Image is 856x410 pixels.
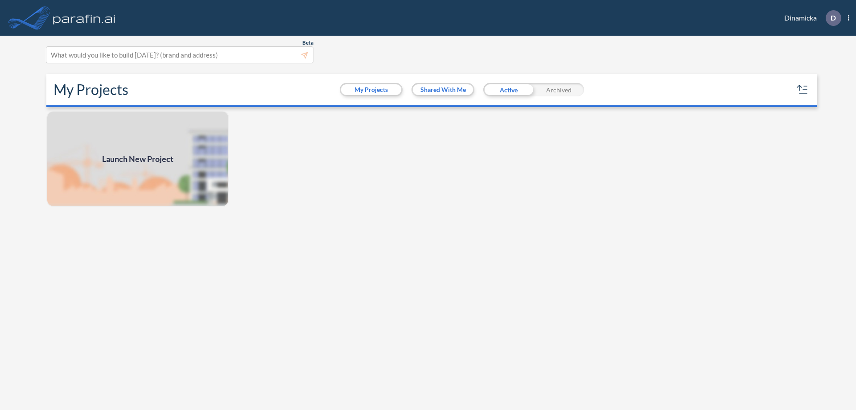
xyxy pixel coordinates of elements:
[831,14,836,22] p: D
[46,111,229,207] a: Launch New Project
[771,10,849,26] div: Dinamicka
[483,83,534,96] div: Active
[102,153,173,165] span: Launch New Project
[46,111,229,207] img: add
[53,81,128,98] h2: My Projects
[534,83,584,96] div: Archived
[51,9,117,27] img: logo
[302,39,313,46] span: Beta
[795,83,810,97] button: sort
[413,84,473,95] button: Shared With Me
[341,84,401,95] button: My Projects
